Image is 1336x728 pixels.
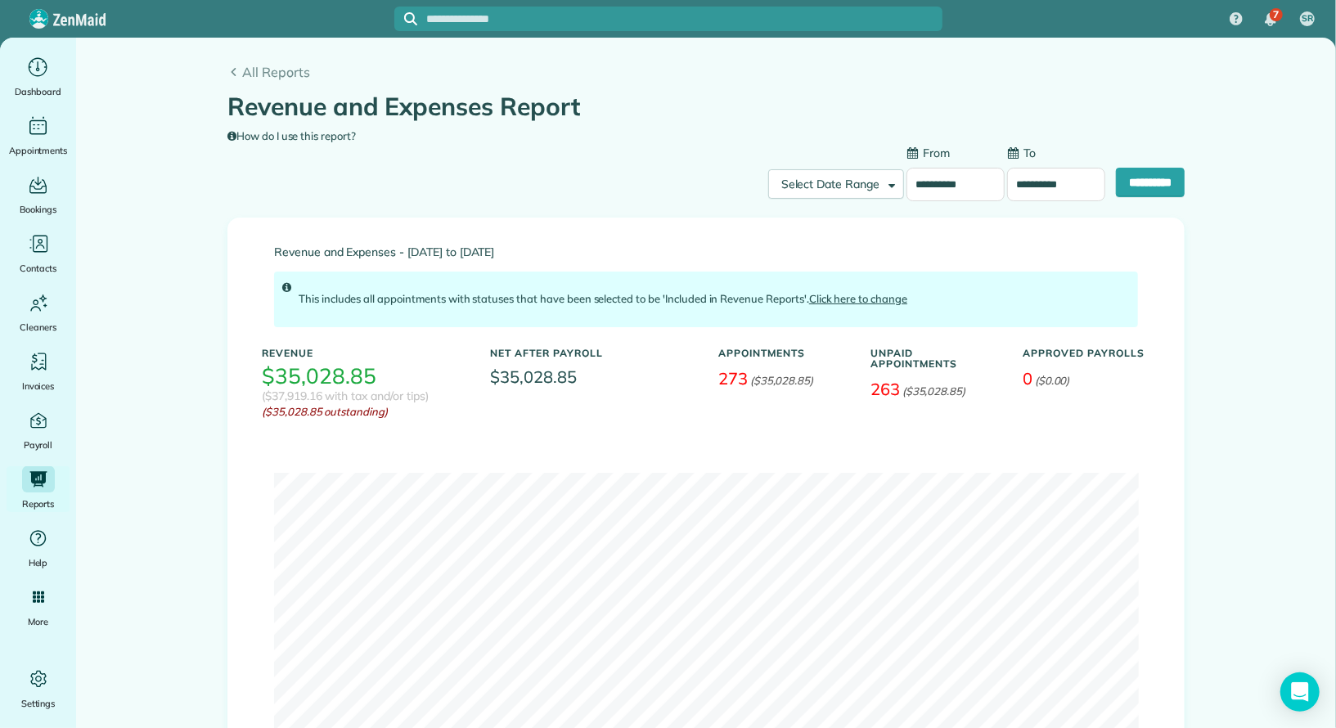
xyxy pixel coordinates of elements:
span: 263 [870,379,900,399]
span: Bookings [20,201,57,218]
a: Settings [7,666,70,712]
span: This includes all appointments with statuses that have been selected to be 'Included in Revenue R... [299,292,907,305]
h5: Revenue [262,348,466,358]
span: Appointments [9,142,68,159]
label: From [906,145,950,161]
a: Appointments [7,113,70,159]
h3: $35,028.85 [262,365,376,389]
span: More [28,613,48,630]
h5: Net After Payroll [490,348,603,358]
h1: Revenue and Expenses Report [227,93,1172,120]
span: 7 [1273,8,1279,21]
span: Select Date Range [781,177,879,191]
span: Dashboard [15,83,61,100]
div: Open Intercom Messenger [1280,672,1320,712]
h5: Approved Payrolls [1023,348,1150,358]
span: Cleaners [20,319,56,335]
span: Settings [21,695,56,712]
a: Bookings [7,172,70,218]
span: Contacts [20,260,56,276]
a: Reports [7,466,70,512]
label: To [1007,145,1036,161]
span: 273 [718,368,748,389]
span: Revenue and Expenses - [DATE] to [DATE] [274,246,1138,258]
a: All Reports [227,62,1185,82]
a: Dashboard [7,54,70,100]
h5: Unpaid Appointments [870,348,998,369]
div: 7 unread notifications [1253,2,1288,38]
em: ($35,028.85) [750,374,814,387]
a: Payroll [7,407,70,453]
h5: Appointments [718,348,846,358]
em: ($0.00) [1035,374,1070,387]
span: Reports [22,496,55,512]
a: Click here to change [809,292,907,305]
span: All Reports [242,62,1185,82]
em: ($35,028.85 outstanding) [262,404,466,420]
span: Payroll [24,437,53,453]
span: SR [1302,12,1313,25]
svg: Focus search [404,12,417,25]
span: Help [29,555,48,571]
a: Help [7,525,70,571]
button: Focus search [394,12,417,25]
a: How do I use this report? [227,129,356,142]
span: Invoices [22,378,55,394]
h3: ($37,919.16 with tax and/or tips) [262,390,429,402]
a: Cleaners [7,290,70,335]
span: $35,028.85 [490,365,694,389]
em: ($35,028.85) [902,384,966,398]
a: Contacts [7,231,70,276]
span: 0 [1023,368,1032,389]
a: Invoices [7,348,70,394]
button: Select Date Range [768,169,904,199]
